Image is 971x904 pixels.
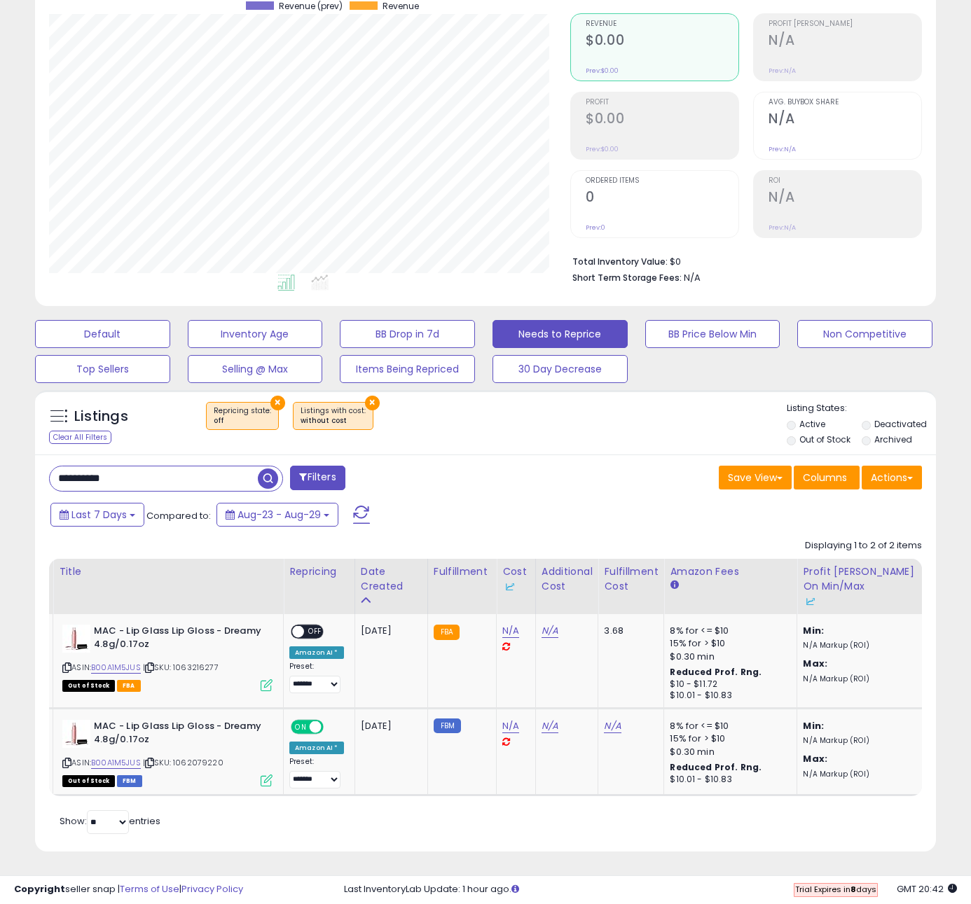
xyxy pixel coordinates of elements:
[542,719,558,733] a: N/A
[586,32,738,51] h2: $0.00
[769,67,796,75] small: Prev: N/A
[670,625,786,637] div: 8% for <= $10
[803,674,919,684] p: N/A Markup (ROI)
[803,594,817,609] img: InventoryLab Logo
[62,720,273,785] div: ASIN:
[289,646,344,659] div: Amazon AI *
[289,742,344,754] div: Amazon AI *
[803,471,847,485] span: Columns
[769,223,796,232] small: Prev: N/A
[344,883,957,896] div: Last InventoryLab Update: 1 hour ago.
[361,564,422,594] div: Date Created
[799,418,825,430] label: Active
[322,721,344,733] span: OFF
[670,564,791,579] div: Amazon Fees
[645,320,780,348] button: BB Price Below Min
[502,564,530,594] div: Cost
[803,736,919,746] p: N/A Markup (ROI)
[670,651,786,663] div: $0.30 min
[684,271,701,284] span: N/A
[803,752,827,765] b: Max:
[62,625,90,653] img: 31+BKNgdPgL._SL40_.jpg
[799,433,851,445] label: Out of Stock
[572,252,911,269] li: $0
[586,67,619,75] small: Prev: $0.00
[803,564,924,609] div: Profit [PERSON_NAME] on Min/Max
[874,433,912,445] label: Archived
[50,503,144,527] button: Last 7 Days
[237,508,321,522] span: Aug-23 - Aug-29
[670,666,762,678] b: Reduced Prof. Rng.
[120,882,179,896] a: Terms of Use
[803,770,919,779] p: N/A Markup (ROI)
[181,882,243,896] a: Privacy Policy
[586,99,738,106] span: Profit
[586,20,738,28] span: Revenue
[502,579,530,594] div: Some or all of the values in this column are provided from Inventory Lab.
[670,690,786,702] div: $10.01 - $10.83
[434,564,490,579] div: Fulfillment
[91,662,141,674] a: B00A1M5JUS
[670,579,678,592] small: Amazon Fees.
[361,720,417,732] div: [DATE]
[117,680,141,692] span: FBA
[586,177,738,185] span: Ordered Items
[146,509,211,522] span: Compared to:
[94,720,264,749] b: MAC - Lip Glass Lip Gloss - Dreamy 4.8g/0.17oz
[143,757,223,768] span: | SKU: 1062079220
[572,272,682,284] b: Short Term Storage Fees:
[340,355,475,383] button: Items Being Repriced
[719,466,792,489] button: Save View
[62,625,273,690] div: ASIN:
[60,814,160,828] span: Show: entries
[289,757,344,788] div: Preset:
[795,884,876,895] span: Trial Expires in days
[502,580,516,594] img: InventoryLab Logo
[769,99,921,106] span: Avg. Buybox Share
[797,559,930,614] th: The percentage added to the cost of goods (COGS) that forms the calculator for Min & Max prices.
[49,431,111,444] div: Clear All Filters
[214,405,271,426] span: Repricing state :
[493,320,628,348] button: Needs to Reprice
[304,626,326,638] span: OFF
[289,662,344,693] div: Preset:
[361,625,417,637] div: [DATE]
[670,746,786,758] div: $0.30 min
[670,679,786,690] div: $10 - $11.72
[851,884,856,895] b: 8
[434,625,460,640] small: FBA
[62,680,115,692] span: All listings that are currently out of stock and unavailable for purchase on Amazon
[794,466,860,489] button: Columns
[769,177,921,185] span: ROI
[542,564,593,594] div: Additional Cost
[586,223,605,232] small: Prev: 0
[670,774,786,786] div: $10.01 - $10.83
[117,775,142,787] span: FBM
[301,416,366,426] div: without cost
[670,732,786,745] div: 15% for > $10
[670,761,762,773] b: Reduced Prof. Rng.
[803,719,824,732] b: Min:
[803,624,824,637] b: Min:
[94,625,264,654] b: MAC - Lip Glass Lip Gloss - Dreamy 4.8g/0.17oz
[59,564,277,579] div: Title
[188,355,323,383] button: Selling @ Max
[290,466,345,490] button: Filters
[586,189,738,208] h2: 0
[670,720,786,732] div: 8% for <= $10
[383,1,419,11] span: Revenue
[586,111,738,130] h2: $0.00
[14,882,65,896] strong: Copyright
[35,355,170,383] button: Top Sellers
[434,718,461,733] small: FBM
[897,882,957,896] span: 2025-09-7 20:42 GMT
[62,775,115,787] span: All listings that are currently out of stock and unavailable for purchase on Amazon
[292,721,310,733] span: ON
[289,564,349,579] div: Repricing
[35,320,170,348] button: Default
[803,657,827,670] b: Max:
[803,594,924,609] div: Some or all of the values in this column are provided from Inventory Lab.
[586,145,619,153] small: Prev: $0.00
[604,719,621,733] a: N/A
[216,503,338,527] button: Aug-23 - Aug-29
